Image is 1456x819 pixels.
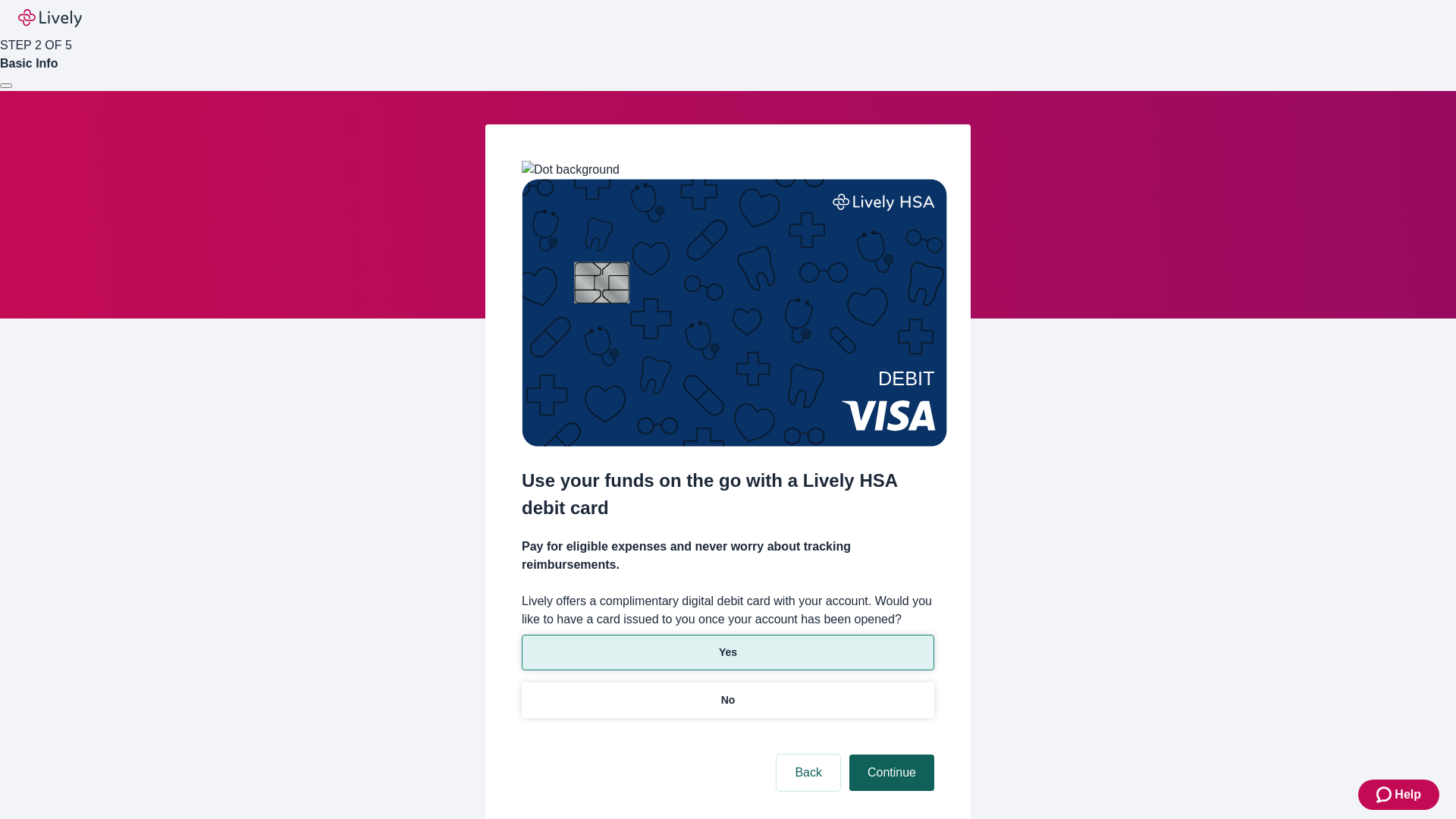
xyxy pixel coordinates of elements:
[522,179,947,447] img: Debit card
[777,755,840,791] button: Back
[1395,786,1421,804] span: Help
[522,467,934,522] h2: Use your funds on the go with a Lively HSA debit card
[522,682,934,718] button: No
[18,9,82,27] img: Lively
[719,645,737,661] p: Yes
[522,635,934,670] button: Yes
[721,692,736,708] p: No
[1358,780,1439,810] button: Zendesk support iconHelp
[1376,786,1395,804] svg: Zendesk support icon
[522,592,934,629] label: Lively offers a complimentary digital debit card with your account. Would you like to have a card...
[522,161,620,179] img: Dot background
[849,755,934,791] button: Continue
[522,538,934,574] h4: Pay for eligible expenses and never worry about tracking reimbursements.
